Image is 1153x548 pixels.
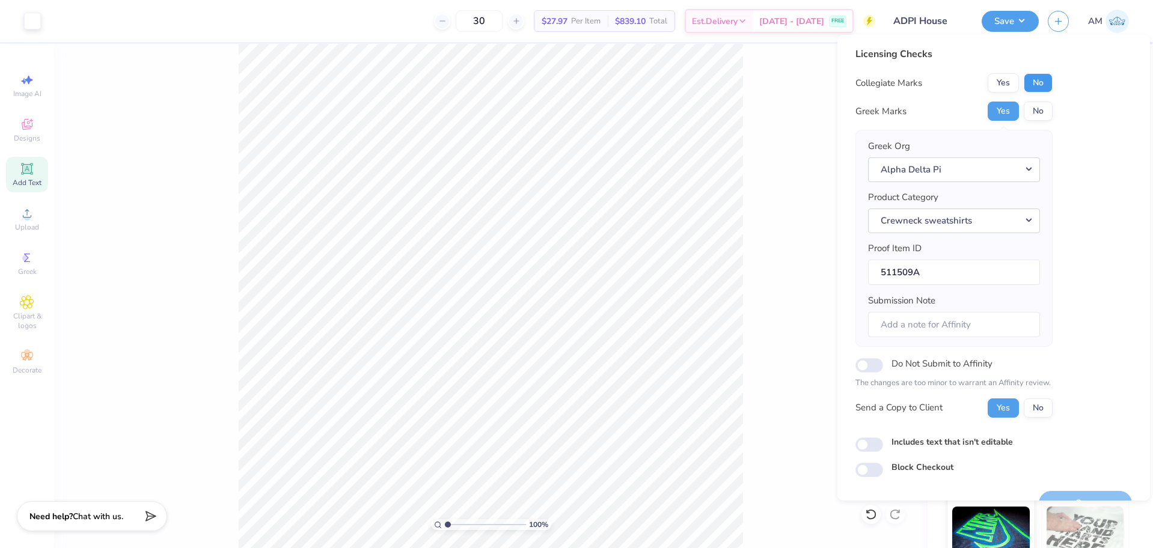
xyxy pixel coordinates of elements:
span: $839.10 [615,15,646,28]
a: AM [1088,10,1129,33]
span: Add Text [13,178,41,187]
label: Submission Note [868,294,935,308]
span: Per Item [571,15,601,28]
p: The changes are too minor to warrant an Affinity review. [855,377,1053,389]
div: Send a Copy to Client [855,401,943,415]
label: Includes text that isn't editable [892,436,1013,448]
span: Est. Delivery [692,15,738,28]
button: No [1024,102,1053,121]
button: Crewneck sweatshirts [868,209,1040,233]
div: Greek Marks [855,105,907,118]
span: AM [1088,14,1103,28]
input: Add a note for Affinity [868,312,1040,338]
label: Block Checkout [892,461,953,473]
span: Chat with us. [73,511,123,522]
span: Greek [18,267,37,276]
label: Proof Item ID [868,242,922,255]
span: Decorate [13,365,41,375]
button: No [1024,398,1053,418]
button: Yes [988,73,1019,93]
span: 100 % [529,519,548,530]
div: Licensing Checks [855,47,1053,61]
img: Arvi Mikhail Parcero [1106,10,1129,33]
span: Image AI [13,89,41,99]
label: Greek Org [868,139,910,153]
button: Alpha Delta Pi [868,157,1040,182]
span: Designs [14,133,40,143]
span: $27.97 [542,15,567,28]
label: Product Category [868,190,938,204]
span: Upload [15,222,39,232]
span: Clipart & logos [6,311,48,330]
strong: Need help? [29,511,73,522]
button: No [1024,73,1053,93]
span: Total [649,15,667,28]
button: Yes [988,102,1019,121]
label: Do Not Submit to Affinity [892,356,992,371]
span: [DATE] - [DATE] [759,15,824,28]
span: FREE [831,17,844,25]
input: Untitled Design [884,9,973,33]
button: Save [982,11,1039,32]
div: Collegiate Marks [855,76,922,90]
button: Yes [988,398,1019,418]
input: – – [456,10,503,32]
